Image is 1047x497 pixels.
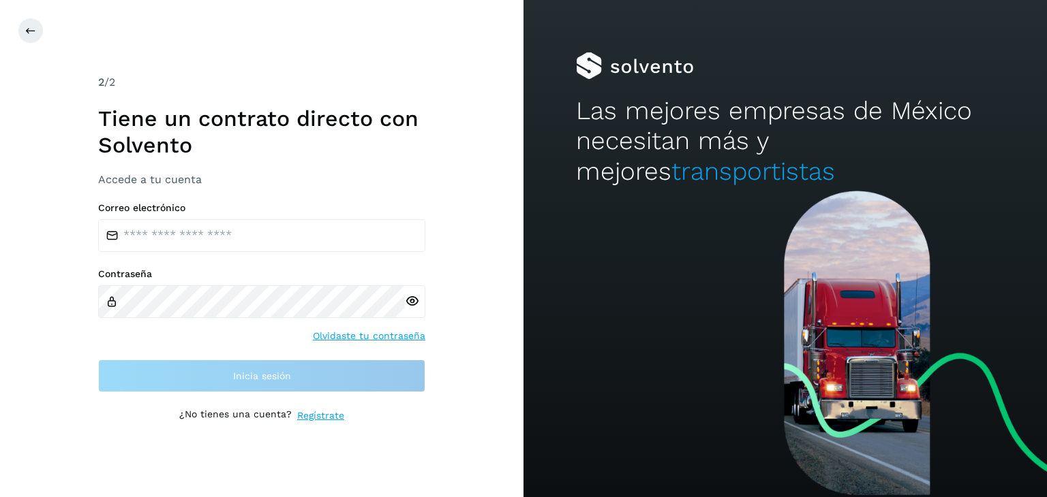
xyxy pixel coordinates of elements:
[233,371,291,381] span: Inicia sesión
[98,106,425,158] h1: Tiene un contrato directo con Solvento
[98,76,104,89] span: 2
[98,173,425,186] h3: Accede a tu cuenta
[98,359,425,392] button: Inicia sesión
[179,408,292,423] p: ¿No tienes una cuenta?
[576,96,995,187] h2: Las mejores empresas de México necesitan más y mejores
[313,329,425,343] a: Olvidaste tu contraseña
[297,408,344,423] a: Regístrate
[98,268,425,280] label: Contraseña
[98,74,425,91] div: /2
[98,202,425,214] label: Correo electrónico
[671,157,835,186] span: transportistas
